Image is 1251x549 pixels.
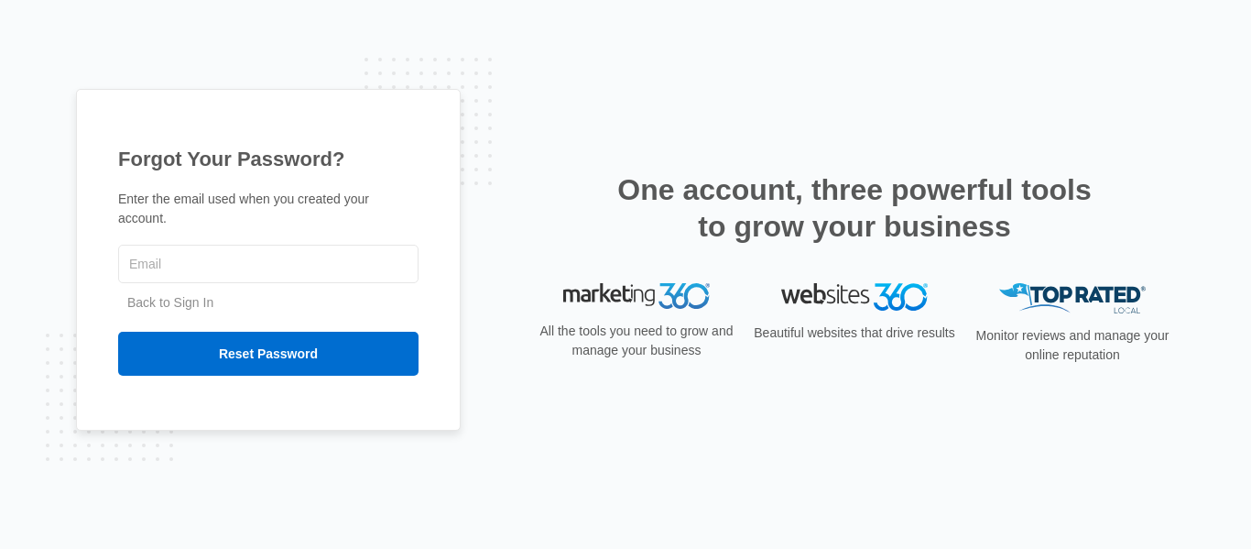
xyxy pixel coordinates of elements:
a: Back to Sign In [127,295,213,310]
h2: One account, three powerful tools to grow your business [612,171,1097,245]
p: All the tools you need to grow and manage your business [534,322,739,360]
img: Top Rated Local [999,283,1146,313]
input: Email [118,245,419,283]
p: Monitor reviews and manage your online reputation [970,326,1175,365]
img: Websites 360 [781,283,928,310]
p: Enter the email used when you created your account. [118,190,419,228]
h1: Forgot Your Password? [118,144,419,174]
input: Reset Password [118,332,419,376]
img: Marketing 360 [563,283,710,309]
p: Beautiful websites that drive results [752,324,957,343]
